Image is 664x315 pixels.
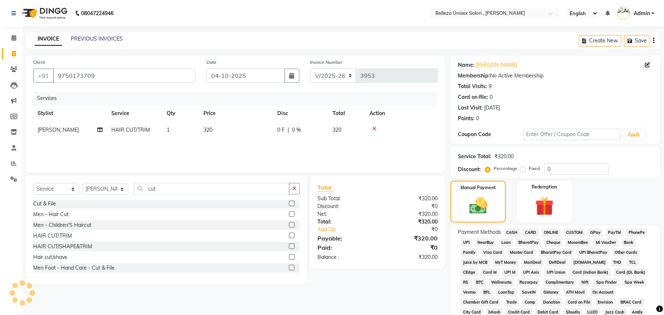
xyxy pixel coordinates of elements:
div: Men Foot - Hand Care - Cut & File [33,264,115,272]
span: Spa Finder [594,278,619,287]
th: Qty [162,105,199,122]
span: 320 [333,127,341,133]
span: Card (DL Bank) [614,268,648,277]
span: HAIR CUT/TRIM [111,127,150,133]
label: Invoice Number [310,59,343,66]
span: Other Cards [612,248,640,257]
span: Visa Card [481,248,505,257]
div: Membership: [458,72,490,80]
span: MosamBee [566,238,591,247]
span: Total [317,184,334,191]
div: Discount: [312,202,378,210]
span: Juice by MCB [461,258,490,267]
span: MI Voucher [594,238,619,247]
span: LoanTap [496,288,517,297]
th: Service [107,105,162,122]
span: ATH Movil [564,288,587,297]
span: BharatPay [516,238,541,247]
div: Discount: [458,166,481,173]
span: MariDeal [522,258,544,267]
span: Nift [579,278,591,287]
label: Manual Payment [460,184,496,191]
span: Donation [541,298,563,307]
span: 320 [204,127,212,133]
span: BTC [474,278,486,287]
img: _cash.svg [464,195,493,216]
span: Family [461,248,478,257]
div: Total: [312,218,378,226]
div: 0 [490,93,493,101]
button: +91 [33,69,54,83]
span: Razorpay [517,278,540,287]
div: ₹0 [389,226,443,233]
span: Admin [634,10,650,17]
div: ₹320.00 [378,210,443,218]
span: [DOMAIN_NAME] [571,258,608,267]
div: Payable: [312,234,378,243]
div: Coupon Code [458,131,523,138]
th: Action [365,105,438,122]
div: Balance : [312,253,378,261]
span: 1 [167,127,170,133]
th: Disc [273,105,328,122]
img: Admin [617,7,630,20]
input: Enter Offer / Coupon Code [523,129,620,140]
span: BFL [481,288,493,297]
th: Total [328,105,365,122]
span: GPay [588,228,603,237]
span: GMoney [541,288,561,297]
span: CUSTOM [564,228,585,237]
span: MyT Money [493,258,519,267]
span: UPI M [502,268,518,277]
span: Master Card [508,248,536,257]
a: [PERSON_NAME] [476,61,517,69]
div: Last Visit: [458,104,483,112]
div: HAIR CUT/TRIM [33,232,72,240]
div: ₹320.00 [494,153,514,160]
span: Card M [481,268,499,277]
img: logo [19,3,69,24]
div: Card on file: [458,93,488,101]
span: BRAC Card [618,298,644,307]
span: CASH [504,228,520,237]
span: BharatPay Card [539,248,574,257]
div: [DATE] [484,104,500,112]
div: ₹0 [378,243,443,252]
div: Net: [312,210,378,218]
span: 0 F [277,126,285,134]
span: Venmo [461,288,478,297]
div: Hair cut/shave [33,253,67,261]
div: ₹320.00 [378,253,443,261]
span: UPI BharatPay [577,248,609,257]
label: Fixed [529,165,540,172]
th: Stylist [33,105,107,122]
span: 0 % [292,126,301,134]
label: Redemption [532,184,557,190]
span: PayTM [606,228,623,237]
span: TCL [627,258,639,267]
a: INVOICE [35,32,62,46]
div: ₹320.00 [378,218,443,226]
img: _gift.svg [529,195,560,218]
span: RS [461,278,471,287]
span: On Account [590,288,616,297]
div: ₹0 [378,202,443,210]
span: Trade [504,298,519,307]
label: Date [206,59,216,66]
span: Spa Week [622,278,647,287]
div: Men - Children'S Haircut [33,221,91,229]
div: HAIR CUT/SHAPE&TRIM [33,243,92,250]
input: Search by Name/Mobile/Email/Code [53,69,195,83]
span: Cheque [544,238,563,247]
div: Service Total: [458,153,491,160]
input: Search or Scan [134,183,289,194]
div: No Active Membership [458,72,653,80]
div: ₹320.00 [378,234,443,243]
span: ONLINE [542,228,561,237]
span: CARD [523,228,539,237]
th: Price [199,105,273,122]
span: Card on File [565,298,592,307]
span: Card (Indian Bank) [570,268,611,277]
span: DefiDeal [547,258,568,267]
span: UPI [461,238,472,247]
